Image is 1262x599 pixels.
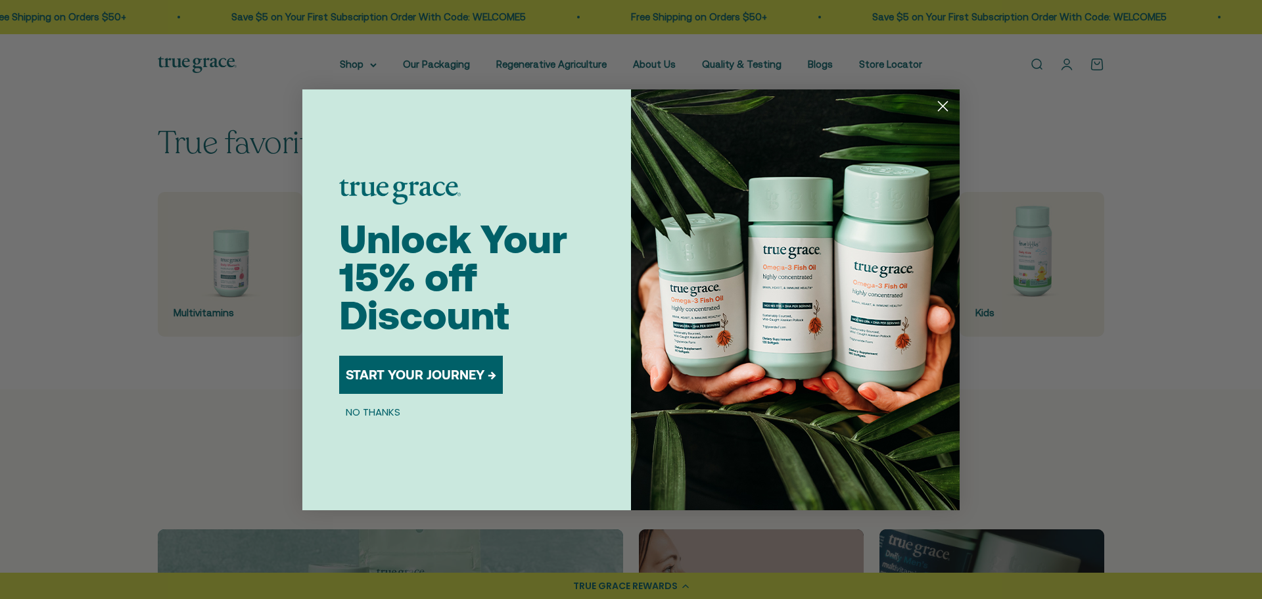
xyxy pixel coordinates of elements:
img: logo placeholder [339,180,461,204]
button: START YOUR JOURNEY → [339,356,503,394]
img: 098727d5-50f8-4f9b-9554-844bb8da1403.jpeg [631,89,960,510]
button: Close dialog [931,95,954,118]
button: NO THANKS [339,404,407,420]
span: Unlock Your 15% off Discount [339,216,567,338]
